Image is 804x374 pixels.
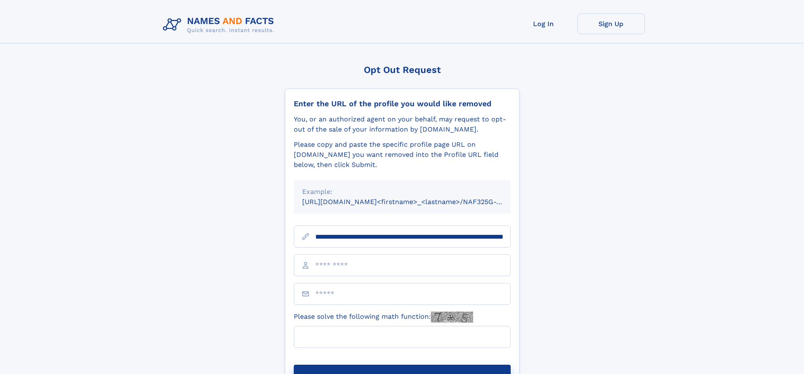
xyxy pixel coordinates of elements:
[302,198,527,206] small: [URL][DOMAIN_NAME]<firstname>_<lastname>/NAF325G-xxxxxxxx
[160,13,281,36] img: Logo Names and Facts
[294,312,473,323] label: Please solve the following math function:
[294,114,511,135] div: You, or an authorized agent on your behalf, may request to opt-out of the sale of your informatio...
[302,187,502,197] div: Example:
[294,99,511,108] div: Enter the URL of the profile you would like removed
[294,140,511,170] div: Please copy and paste the specific profile page URL on [DOMAIN_NAME] you want removed into the Pr...
[577,13,645,34] a: Sign Up
[510,13,577,34] a: Log In
[285,65,520,75] div: Opt Out Request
